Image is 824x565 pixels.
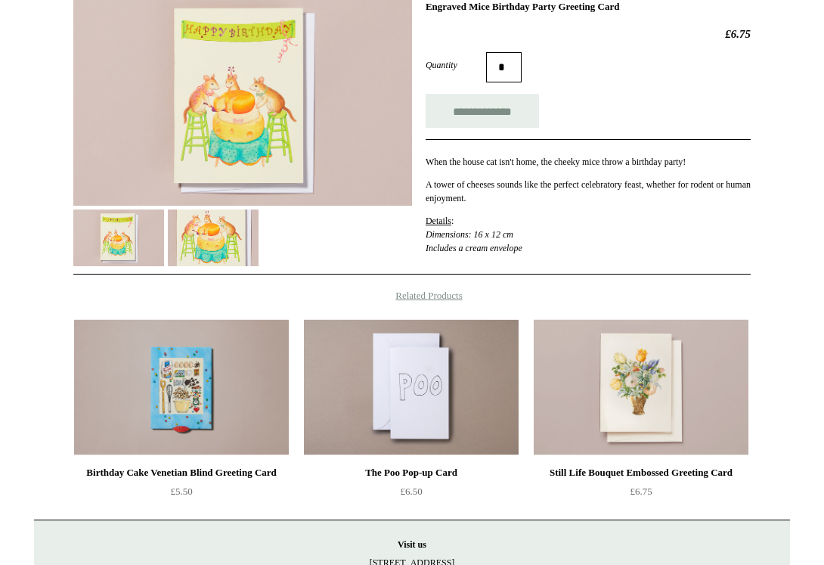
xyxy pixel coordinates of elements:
[534,319,748,455] a: Still Life Bouquet Embossed Greeting Card Still Life Bouquet Embossed Greeting Card
[426,58,486,72] label: Quantity
[398,539,426,550] strong: Visit us
[168,210,259,266] img: Engraved Mice Birthday Party Greeting Card
[426,178,751,205] p: A tower of cheeses sounds like the perfect celebratory feast, whether for rodent or human enjoyment.
[73,210,164,266] img: Engraved Mice Birthday Party Greeting Card
[304,319,519,455] a: The Poo Pop-up Card The Poo Pop-up Card
[426,216,451,226] span: Details
[426,27,751,41] h2: £6.75
[426,229,513,240] em: Dimensions: 16 x 12 cm
[74,319,289,455] img: Birthday Cake Venetian Blind Greeting Card
[400,486,422,497] span: £6.50
[426,155,751,255] div: Page 1
[537,464,745,482] div: Still Life Bouquet Embossed Greeting Card
[426,1,751,13] h1: Engraved Mice Birthday Party Greeting Card
[426,155,751,169] p: When the house cat isn't home, the cheeky mice throw a birthday party!
[534,464,748,526] a: Still Life Bouquet Embossed Greeting Card £6.75
[78,464,285,482] div: Birthday Cake Venetian Blind Greeting Card
[34,290,790,302] h4: Related Products
[170,486,192,497] span: £5.50
[426,155,751,228] div: :
[630,486,652,497] span: £6.75
[74,319,289,455] a: Birthday Cake Venetian Blind Greeting Card Birthday Cake Venetian Blind Greeting Card
[74,464,289,526] a: Birthday Cake Venetian Blind Greeting Card £5.50
[304,464,519,526] a: The Poo Pop-up Card £6.50
[304,319,519,455] img: The Poo Pop-up Card
[534,319,748,455] img: Still Life Bouquet Embossed Greeting Card
[308,464,515,482] div: The Poo Pop-up Card
[426,243,522,253] em: Includes a cream envelope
